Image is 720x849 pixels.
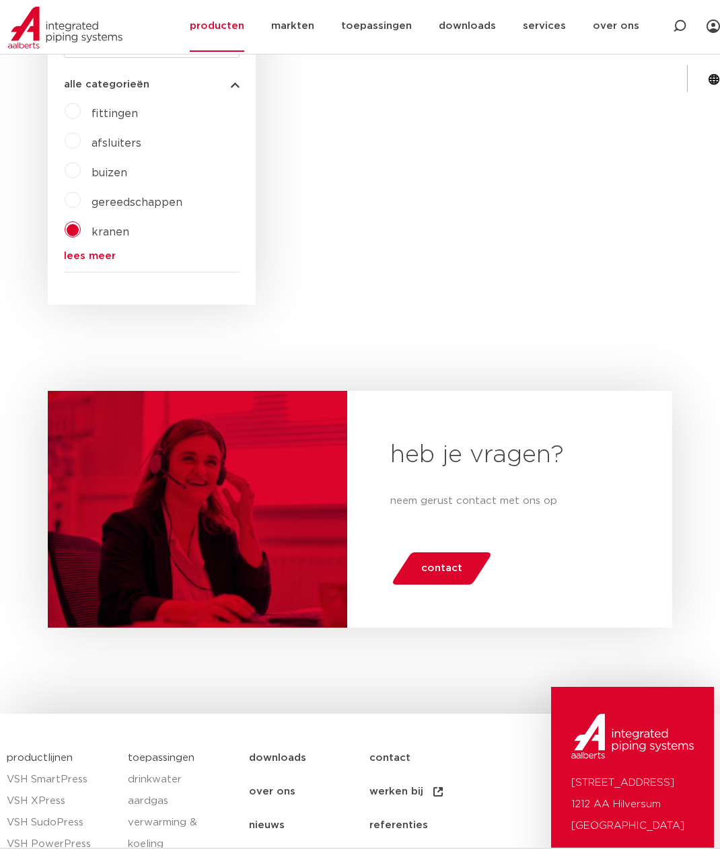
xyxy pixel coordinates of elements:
[92,197,182,208] a: gereedschappen
[369,741,491,775] a: contact
[249,741,370,775] a: downloads
[64,251,240,261] a: lees meer
[571,772,694,837] p: [STREET_ADDRESS] 1212 AA Hilversum [GEOGRAPHIC_DATA]
[128,790,236,812] a: aardgas
[369,775,491,809] a: werken bij
[390,439,629,472] h2: heb je vragen?
[64,79,240,89] button: alle categorieën
[249,775,370,809] a: over ons
[391,552,493,585] a: contact
[390,493,629,509] p: neem gerust contact met ons op
[92,108,138,119] a: fittingen
[249,809,370,842] a: nieuws
[7,790,114,812] a: VSH XPress
[92,168,127,178] a: buizen
[421,558,462,579] span: contact
[7,812,114,834] a: VSH SudoPress
[128,753,194,763] a: toepassingen
[92,138,141,149] a: afsluiters
[7,769,114,790] a: VSH SmartPress
[369,809,491,842] a: referenties
[92,227,129,237] a: kranen
[64,79,149,89] span: alle categorieën
[128,769,236,790] a: drinkwater
[7,753,73,763] a: productlijnen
